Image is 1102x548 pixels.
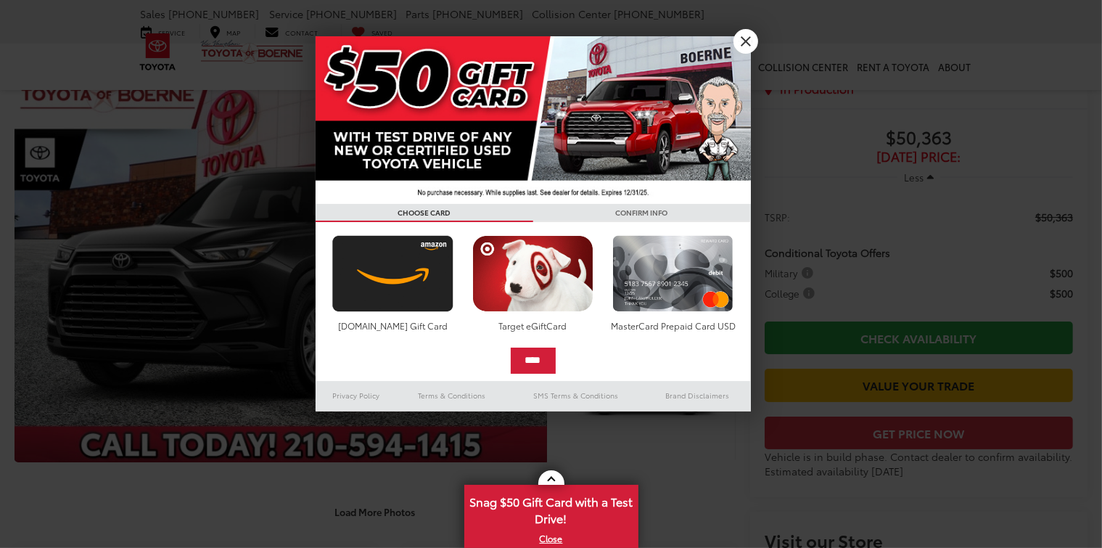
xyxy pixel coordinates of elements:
[469,235,597,312] img: targetcard.png
[396,387,507,404] a: Terms & Conditions
[609,319,737,332] div: MasterCard Prepaid Card USD
[316,36,751,204] img: 42635_top_851395.jpg
[329,319,457,332] div: [DOMAIN_NAME] Gift Card
[466,486,637,531] span: Snag $50 Gift Card with a Test Drive!
[645,387,751,404] a: Brand Disclaimers
[469,319,597,332] div: Target eGiftCard
[316,204,533,222] h3: CHOOSE CARD
[508,387,645,404] a: SMS Terms & Conditions
[609,235,737,312] img: mastercard.png
[316,387,397,404] a: Privacy Policy
[329,235,457,312] img: amazoncard.png
[533,204,751,222] h3: CONFIRM INFO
